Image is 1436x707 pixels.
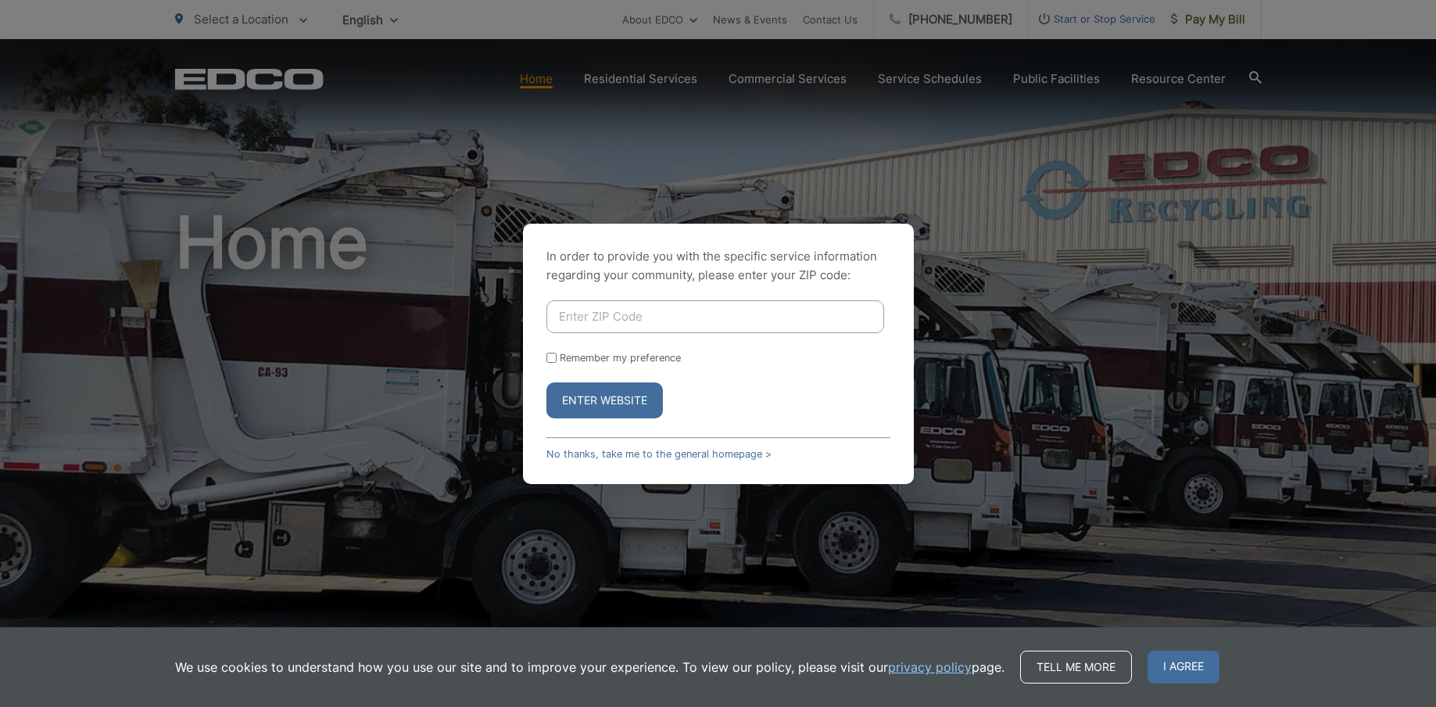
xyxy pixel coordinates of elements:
[546,448,772,460] a: No thanks, take me to the general homepage >
[546,382,663,418] button: Enter Website
[546,247,890,285] p: In order to provide you with the specific service information regarding your community, please en...
[560,352,681,364] label: Remember my preference
[1148,651,1219,684] span: I agree
[888,658,972,676] a: privacy policy
[175,658,1004,676] p: We use cookies to understand how you use our site and to improve your experience. To view our pol...
[546,300,884,333] input: Enter ZIP Code
[1020,651,1132,684] a: Tell me more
